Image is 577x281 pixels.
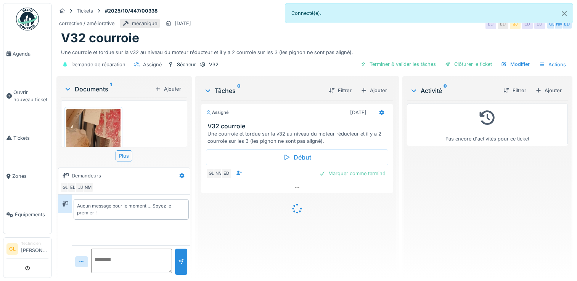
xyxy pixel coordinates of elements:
[510,19,521,29] div: JJ
[21,241,48,257] li: [PERSON_NAME]
[177,61,196,68] div: Sécheur
[72,172,101,179] div: Demandeurs
[316,168,388,179] div: Marquer comme terminé
[207,130,390,145] div: Une courroie et tordue sur la v32 au niveau du moteur réducteur et il y a 2 courroie sur les 3 (l...
[3,119,51,157] a: Tickets
[83,182,93,193] div: NM
[500,85,529,96] div: Filtrer
[498,59,533,69] div: Modifier
[77,7,93,14] div: Tickets
[75,182,86,193] div: JJ
[221,168,232,179] div: ED
[15,211,48,218] span: Équipements
[410,86,497,95] div: Activité
[77,203,185,216] div: Aucun message pour le moment … Soyez le premier !
[554,19,565,29] div: NM
[3,157,51,196] a: Zones
[116,150,132,161] div: Plus
[13,50,48,57] span: Agenda
[209,61,219,68] div: V32
[61,46,568,56] div: Une courroie et tordue sur la v32 au niveau du moteur réducteur et il y a 2 courroie sur les 3 (l...
[3,195,51,234] a: Équipements
[285,3,574,23] div: Connecté(e).
[3,73,51,119] a: Ouvrir nouveau ticket
[546,19,557,29] div: GL
[534,19,545,29] div: ED
[3,35,51,73] a: Agenda
[16,8,39,30] img: Badge_color-CXgf-gQk.svg
[237,86,241,95] sup: 0
[12,172,48,180] span: Zones
[6,241,48,259] a: GL Technicien[PERSON_NAME]
[556,3,573,24] button: Close
[326,85,355,96] div: Filtrer
[60,182,71,193] div: GL
[357,59,439,69] div: Terminer & valider les tâches
[206,168,217,179] div: GL
[358,85,390,96] div: Ajouter
[102,7,161,14] strong: #2025/10/447/00338
[68,182,78,193] div: ED
[442,59,495,69] div: Clôturer le ticket
[13,89,48,103] span: Ouvrir nouveau ticket
[152,84,184,94] div: Ajouter
[204,86,323,95] div: Tâches
[59,20,114,27] div: corrective / améliorative
[21,241,48,246] div: Technicien
[6,243,18,255] li: GL
[350,109,366,116] div: [DATE]
[412,107,563,142] div: Pas encore d'activités pour ce ticket
[13,134,48,142] span: Tickets
[532,85,565,96] div: Ajouter
[498,19,508,29] div: ED
[207,123,390,130] h3: V32 courroie
[562,19,572,29] div: ED
[206,109,229,116] div: Assigné
[206,149,388,165] div: Début
[143,61,162,68] div: Assigné
[71,61,125,68] div: Demande de réparation
[66,109,121,181] img: dad1qudm7pvqpg45n1x82fzx0pzm
[110,85,112,94] sup: 1
[214,168,224,179] div: NM
[522,19,533,29] div: ED
[132,20,157,27] div: mécanique
[485,19,496,29] div: ED
[536,59,569,70] div: Actions
[64,85,152,94] div: Documents
[61,31,139,45] h1: V32 courroie
[444,86,447,95] sup: 0
[175,20,191,27] div: [DATE]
